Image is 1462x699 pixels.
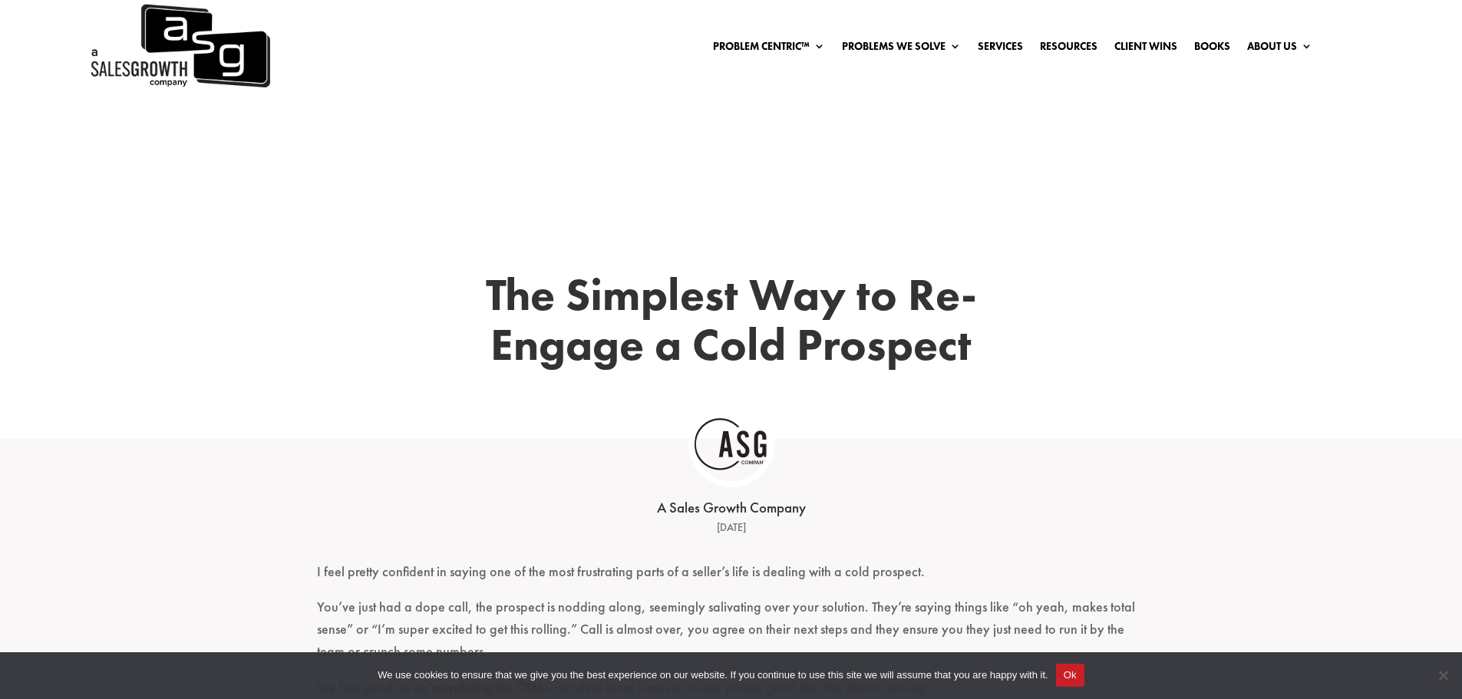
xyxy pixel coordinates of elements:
p: You’ve just had a dope call, the prospect is nodding along, seemingly salivating over your soluti... [317,596,1146,676]
p: I feel pretty confident in saying one of the most frustrating parts of a seller’s life is dealing... [317,561,1146,597]
a: Client Wins [1114,41,1177,58]
a: Books [1194,41,1230,58]
a: Services [978,41,1023,58]
a: Problem Centric™ [713,41,825,58]
a: About Us [1247,41,1312,58]
span: We use cookies to ensure that we give you the best experience on our website. If you continue to ... [378,668,1048,683]
h1: The Simplest Way to Re-Engage a Cold Prospect [478,270,985,377]
a: Problems We Solve [842,41,961,58]
button: Ok [1056,664,1084,687]
a: Resources [1040,41,1097,58]
div: A Sales Growth Company [493,498,969,519]
span: No [1435,668,1450,683]
div: [DATE] [493,519,969,537]
img: ASG Co_alternate lockup (1) [695,407,768,481]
